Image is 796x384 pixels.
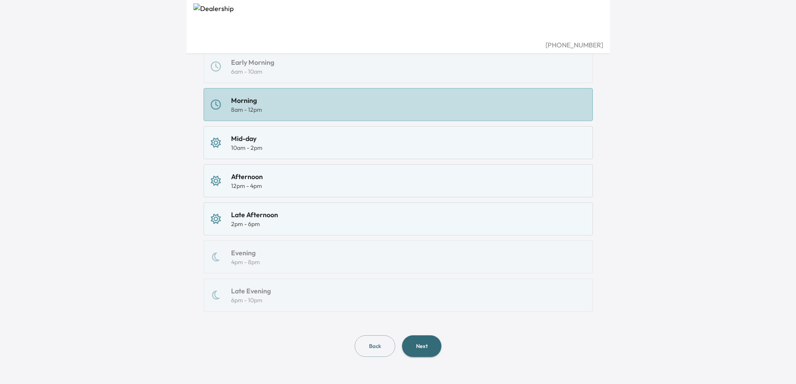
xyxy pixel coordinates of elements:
div: 10am - 2pm [231,144,262,152]
div: 8am - 12pm [231,105,262,114]
div: Mid-day [231,133,262,144]
button: Next [402,335,441,357]
div: Morning [231,95,262,105]
div: 12pm - 4pm [231,182,263,190]
div: 2pm - 6pm [231,220,278,228]
div: Late Afternoon [231,210,278,220]
img: Dealership [193,3,603,40]
div: Afternoon [231,171,263,182]
button: Back [355,335,395,357]
div: [PHONE_NUMBER] [193,40,603,50]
